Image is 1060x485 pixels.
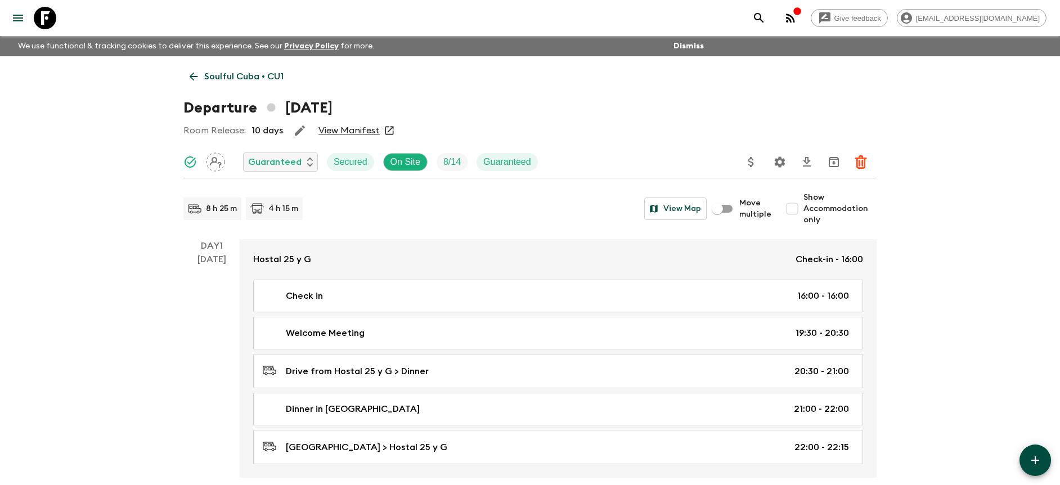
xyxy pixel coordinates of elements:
[253,430,863,464] a: [GEOGRAPHIC_DATA] > Hostal 25 y G22:00 - 22:15
[253,253,311,266] p: Hostal 25 y G
[390,155,420,169] p: On Site
[796,253,863,266] p: Check-in - 16:00
[327,153,374,171] div: Secured
[850,151,872,173] button: Delete
[797,289,849,303] p: 16:00 - 16:00
[910,14,1046,23] span: [EMAIL_ADDRESS][DOMAIN_NAME]
[206,156,225,165] span: Assign pack leader
[740,151,762,173] button: Update Price, Early Bird Discount and Costs
[284,42,339,50] a: Privacy Policy
[811,9,888,27] a: Give feedback
[183,124,246,137] p: Room Release:
[253,280,863,312] a: Check in16:00 - 16:00
[206,203,237,214] p: 8 h 25 m
[897,9,1046,27] div: [EMAIL_ADDRESS][DOMAIN_NAME]
[437,153,468,171] div: Trip Fill
[318,125,380,136] a: View Manifest
[240,239,877,280] a: Hostal 25 y GCheck-in - 16:00
[286,441,447,454] p: [GEOGRAPHIC_DATA] > Hostal 25 y G
[769,151,791,173] button: Settings
[268,203,298,214] p: 4 h 15 m
[183,97,333,119] h1: Departure [DATE]
[796,326,849,340] p: 19:30 - 20:30
[671,38,707,54] button: Dismiss
[204,70,284,83] p: Soulful Cuba • CU1
[483,155,531,169] p: Guaranteed
[748,7,770,29] button: search adventures
[828,14,887,23] span: Give feedback
[803,192,877,226] span: Show Accommodation only
[739,197,772,220] span: Move multiple
[823,151,845,173] button: Archive (Completed, Cancelled or Unsynced Departures only)
[383,153,428,171] div: On Site
[794,365,849,378] p: 20:30 - 21:00
[183,239,240,253] p: Day 1
[14,36,379,56] p: We use functional & tracking cookies to deliver this experience. See our for more.
[443,155,461,169] p: 8 / 14
[183,65,290,88] a: Soulful Cuba • CU1
[644,197,707,220] button: View Map
[794,441,849,454] p: 22:00 - 22:15
[7,7,29,29] button: menu
[796,151,818,173] button: Download CSV
[286,402,420,416] p: Dinner in [GEOGRAPHIC_DATA]
[248,155,302,169] p: Guaranteed
[253,317,863,349] a: Welcome Meeting19:30 - 20:30
[286,326,365,340] p: Welcome Meeting
[286,365,429,378] p: Drive from Hostal 25 y G > Dinner
[251,124,283,137] p: 10 days
[253,393,863,425] a: Dinner in [GEOGRAPHIC_DATA]21:00 - 22:00
[197,253,226,478] div: [DATE]
[286,289,323,303] p: Check in
[794,402,849,416] p: 21:00 - 22:00
[183,155,197,169] svg: Synced Successfully
[253,354,863,388] a: Drive from Hostal 25 y G > Dinner20:30 - 21:00
[334,155,367,169] p: Secured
